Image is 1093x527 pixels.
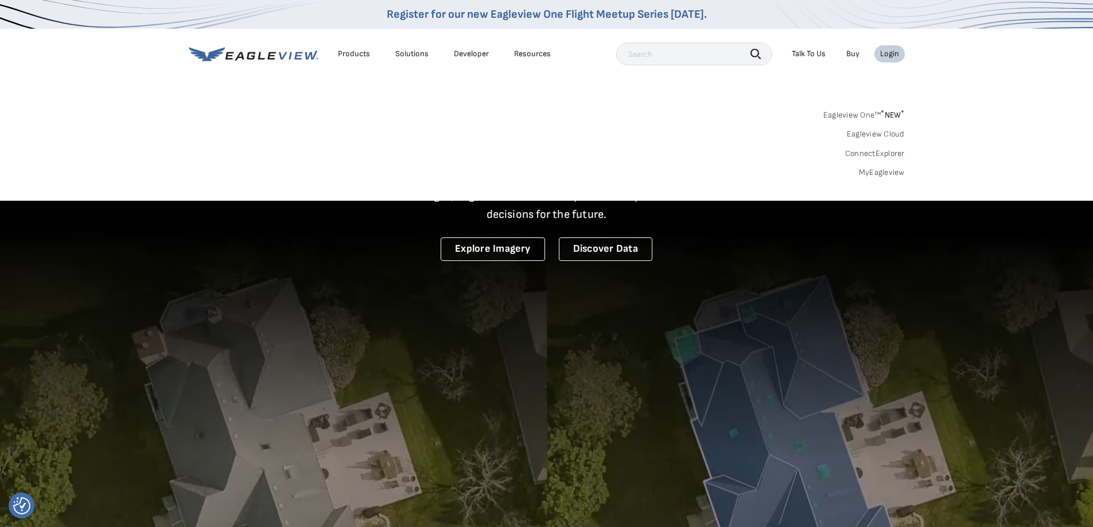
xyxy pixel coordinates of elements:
input: Search [616,42,772,65]
div: Talk To Us [792,49,826,59]
a: ConnectExplorer [845,149,905,159]
a: Buy [846,49,859,59]
a: Eagleview Cloud [847,129,905,139]
div: Products [338,49,370,59]
div: Login [880,49,899,59]
a: Explore Imagery [441,237,545,261]
a: MyEagleview [859,167,905,178]
div: Resources [514,49,551,59]
a: Discover Data [559,237,652,261]
a: Eagleview One™*NEW* [823,107,905,120]
span: NEW [881,110,904,120]
img: Revisit consent button [13,497,30,514]
a: Register for our new Eagleview One Flight Meetup Series [DATE]. [387,7,707,21]
div: Solutions [395,49,429,59]
button: Consent Preferences [13,497,30,514]
a: Developer [454,49,489,59]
